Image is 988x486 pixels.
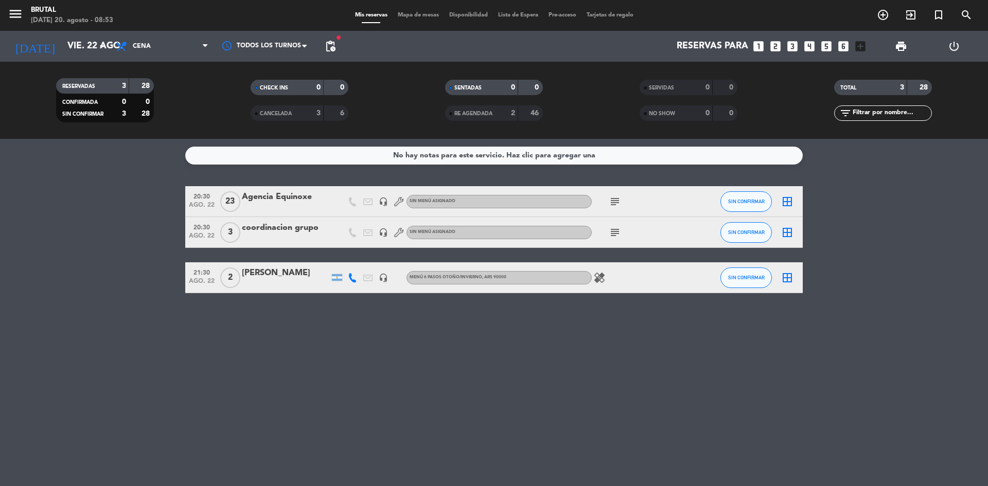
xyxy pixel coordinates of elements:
div: [PERSON_NAME] [242,266,329,280]
i: subject [609,226,621,239]
span: fiber_manual_record [336,34,342,41]
span: 2 [220,267,240,288]
span: 21:30 [189,266,215,278]
i: looks_4 [803,40,816,53]
strong: 0 [705,84,710,91]
i: looks_one [752,40,765,53]
strong: 0 [705,110,710,117]
strong: 0 [340,84,346,91]
span: SIN CONFIRMAR [728,229,765,235]
span: SIN CONFIRMAR [728,275,765,280]
span: Mapa de mesas [393,12,444,18]
strong: 3 [900,84,904,91]
i: headset_mic [379,273,388,282]
span: CHECK INS [260,85,288,91]
strong: 3 [122,110,126,117]
strong: 0 [535,84,541,91]
div: No hay notas para este servicio. Haz clic para agregar una [393,150,595,161]
span: Mis reservas [350,12,393,18]
div: Brutal [31,5,113,15]
span: 20:30 [189,221,215,232]
strong: 0 [511,84,515,91]
i: menu [8,6,23,22]
span: CONFIRMADA [62,100,98,105]
i: looks_3 [786,40,799,53]
span: SERVIDAS [649,85,674,91]
span: RESERVADAS [62,84,95,89]
i: border_all [781,226,793,239]
i: filter_list [839,107,852,119]
span: NO SHOW [649,111,675,116]
span: CANCELADA [260,111,292,116]
button: SIN CONFIRMAR [720,191,772,212]
i: looks_6 [837,40,850,53]
span: 23 [220,191,240,212]
i: border_all [781,195,793,208]
input: Filtrar por nombre... [852,107,931,119]
i: looks_two [769,40,782,53]
strong: 0 [316,84,321,91]
button: menu [8,6,23,25]
span: SIN CONFIRMAR [728,199,765,204]
span: ago. 22 [189,278,215,290]
div: LOG OUT [927,31,980,62]
i: healing [593,272,606,284]
span: Disponibilidad [444,12,493,18]
i: add_circle_outline [877,9,889,21]
span: 3 [220,222,240,243]
i: turned_in_not [932,9,945,21]
strong: 46 [531,110,541,117]
span: Sin menú asignado [410,199,455,203]
span: 20:30 [189,190,215,202]
span: SENTADAS [454,85,482,91]
button: SIN CONFIRMAR [720,222,772,243]
div: [DATE] 20. agosto - 08:53 [31,15,113,26]
span: Tarjetas de regalo [581,12,639,18]
strong: 0 [729,84,735,91]
strong: 0 [729,110,735,117]
strong: 3 [122,82,126,89]
div: coordinacion grupo [242,221,329,235]
strong: 3 [316,110,321,117]
i: headset_mic [379,197,388,206]
i: add_box [854,40,867,53]
strong: 0 [146,98,152,105]
strong: 0 [122,98,126,105]
span: TOTAL [840,85,856,91]
span: Lista de Espera [493,12,543,18]
div: Agencia Equinoxe [242,190,329,204]
span: Pre-acceso [543,12,581,18]
strong: 28 [142,110,152,117]
span: Sin menú asignado [410,230,455,234]
i: arrow_drop_down [96,40,108,52]
i: [DATE] [8,35,62,58]
strong: 28 [142,82,152,89]
span: ago. 22 [189,232,215,244]
i: search [960,9,973,21]
strong: 2 [511,110,515,117]
span: Reservas para [677,41,748,51]
span: RE AGENDADA [454,111,492,116]
span: Cena [133,43,151,50]
span: , ARS 90000 [482,275,506,279]
span: ago. 22 [189,202,215,213]
span: print [895,40,907,52]
i: border_all [781,272,793,284]
span: Menú 6 Pasos Otoño/Invierno [410,275,506,279]
i: power_settings_new [948,40,960,52]
i: looks_5 [820,40,833,53]
strong: 6 [340,110,346,117]
strong: 28 [920,84,930,91]
span: pending_actions [324,40,337,52]
i: headset_mic [379,228,388,237]
i: exit_to_app [905,9,917,21]
button: SIN CONFIRMAR [720,267,772,288]
i: subject [609,195,621,208]
span: SIN CONFIRMAR [62,112,103,117]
